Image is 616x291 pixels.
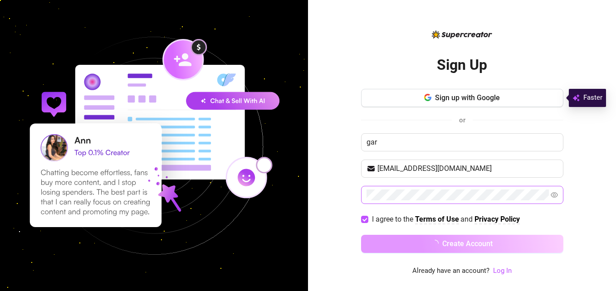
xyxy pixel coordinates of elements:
strong: Privacy Policy [474,215,520,223]
span: Already have an account? [412,266,489,276]
span: Create Account [442,239,493,248]
a: Terms of Use [415,215,459,224]
a: Privacy Policy [474,215,520,224]
a: Log In [493,266,512,276]
button: Sign up with Google [361,89,563,107]
span: Faster [583,92,602,103]
span: Sign up with Google [435,93,500,102]
input: Your email [377,163,558,174]
input: Enter your Name [361,133,563,151]
h2: Sign Up [437,56,487,74]
span: I agree to the [372,215,415,223]
a: Log In [493,267,512,275]
span: and [460,215,474,223]
span: eye [551,191,558,199]
img: logo-BBDzfeDw.svg [432,30,492,39]
span: loading [431,239,439,247]
button: Create Account [361,235,563,253]
strong: Terms of Use [415,215,459,223]
img: svg%3e [572,92,580,103]
span: or [459,116,465,124]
